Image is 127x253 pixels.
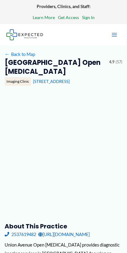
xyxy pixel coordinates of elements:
a: Learn More [33,14,55,22]
a: [STREET_ADDRESS] [33,79,70,84]
div: Imaging Clinic [5,77,31,86]
a: Get Access [58,14,79,22]
a: [URL][DOMAIN_NAME] [38,230,90,239]
span: (57) [116,58,122,66]
a: ←Back to Map [5,50,35,58]
span: ← [5,51,10,57]
span: 4.9 [109,58,114,66]
a: 2537619482 [5,230,36,239]
h3: About this practice [5,222,123,230]
img: Expected Healthcare Logo - side, dark font, small [6,29,43,40]
a: Sign In [82,14,95,22]
button: Main menu toggle [108,28,121,41]
strong: Providers, Clinics, and Staff: [37,4,91,9]
h2: [GEOGRAPHIC_DATA] Open [MEDICAL_DATA] [5,58,105,76]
